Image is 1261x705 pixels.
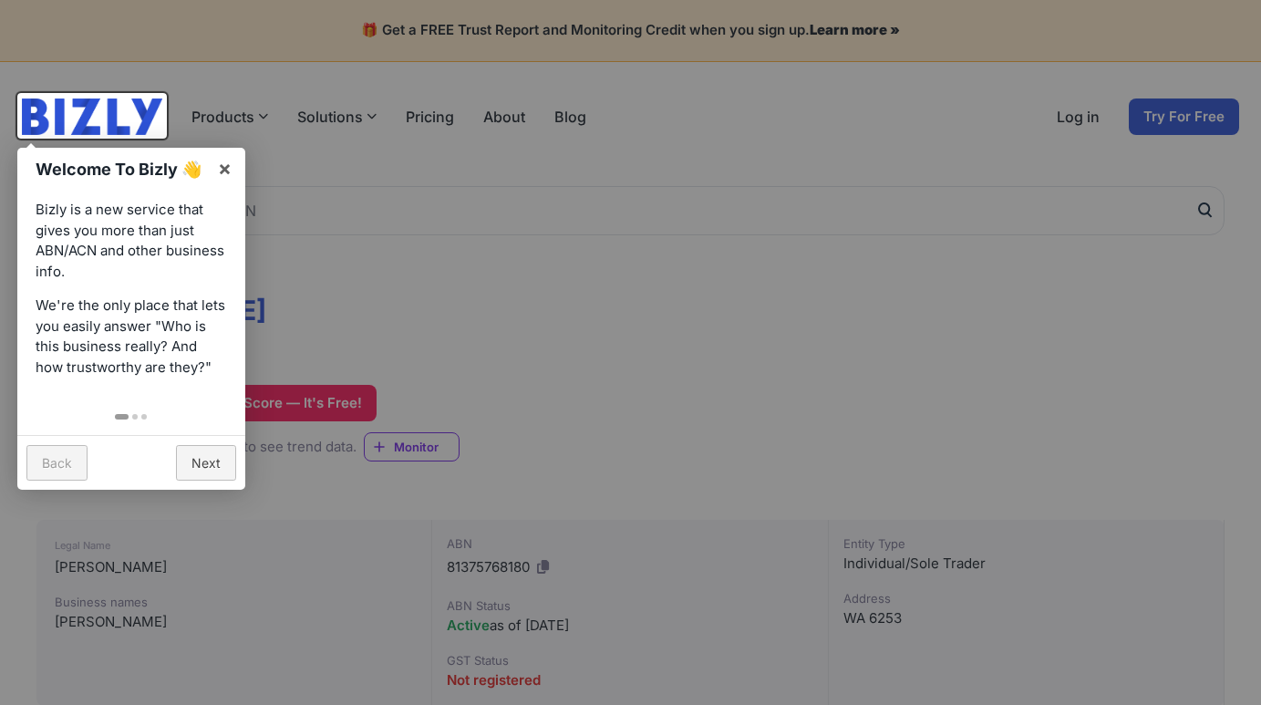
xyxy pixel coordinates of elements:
[204,148,245,189] a: ×
[36,295,227,378] p: We're the only place that lets you easily answer "Who is this business really? And how trustworth...
[176,445,236,481] a: Next
[36,157,208,181] h1: Welcome To Bizly 👋
[26,445,88,481] a: Back
[36,200,227,282] p: Bizly is a new service that gives you more than just ABN/ACN and other business info.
